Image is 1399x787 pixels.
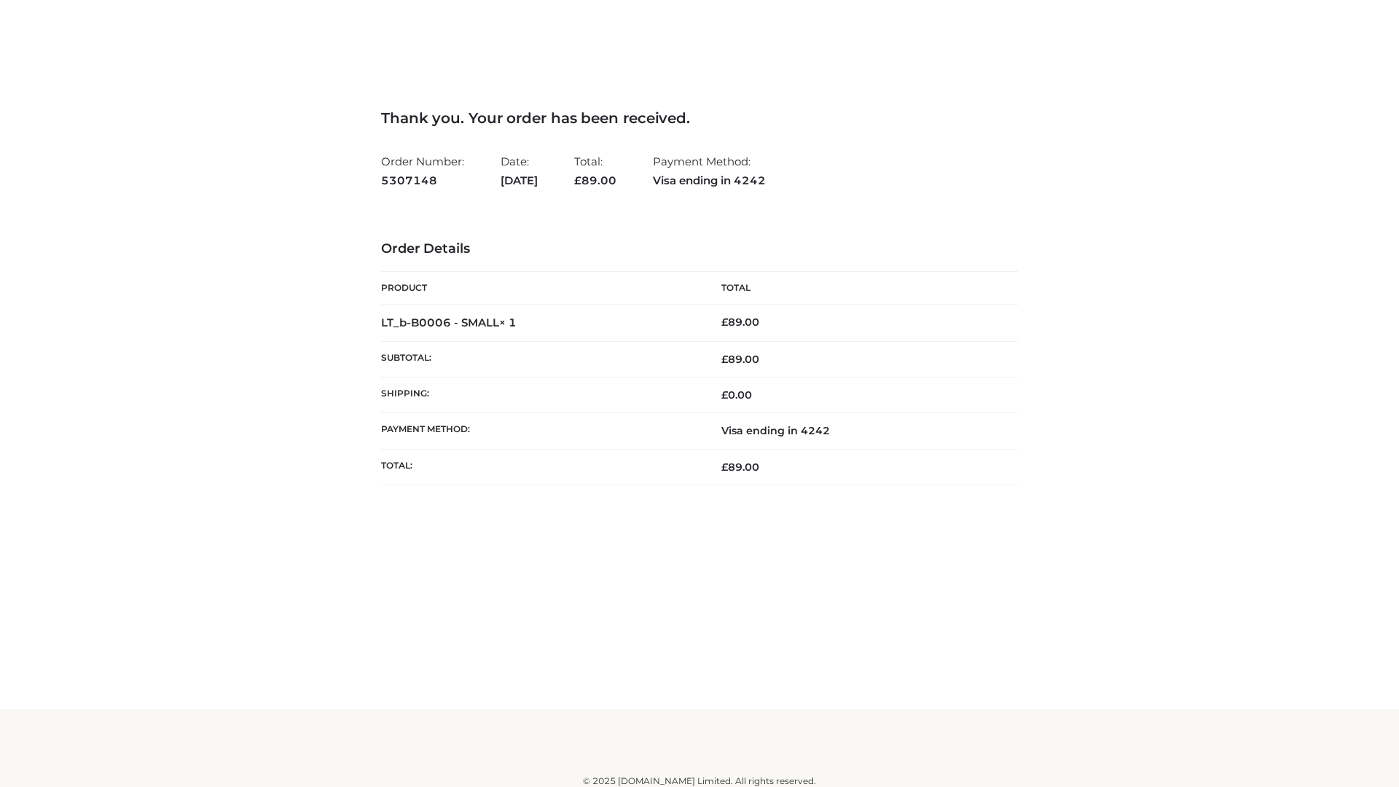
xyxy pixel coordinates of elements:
span: £ [574,173,581,187]
span: £ [721,388,728,402]
span: 89.00 [721,461,759,474]
h3: Thank you. Your order has been received. [381,109,1018,127]
span: £ [721,353,728,366]
th: Subtotal: [381,341,699,377]
strong: LT_b-B0006 - SMALL [381,316,517,329]
td: Visa ending in 4242 [699,413,1018,449]
bdi: 0.00 [721,388,752,402]
bdi: 89.00 [721,316,759,329]
span: 89.00 [721,353,759,366]
strong: [DATE] [501,171,538,190]
li: Order Number: [381,149,464,193]
li: Date: [501,149,538,193]
li: Payment Method: [653,149,766,193]
th: Total: [381,449,699,485]
span: £ [721,461,728,474]
span: £ [721,316,728,329]
strong: Visa ending in 4242 [653,171,766,190]
strong: × 1 [499,316,517,329]
span: 89.00 [574,173,616,187]
th: Payment method: [381,413,699,449]
th: Total [699,272,1018,305]
th: Product [381,272,699,305]
strong: 5307148 [381,171,464,190]
th: Shipping: [381,377,699,413]
li: Total: [574,149,616,193]
h3: Order Details [381,241,1018,257]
